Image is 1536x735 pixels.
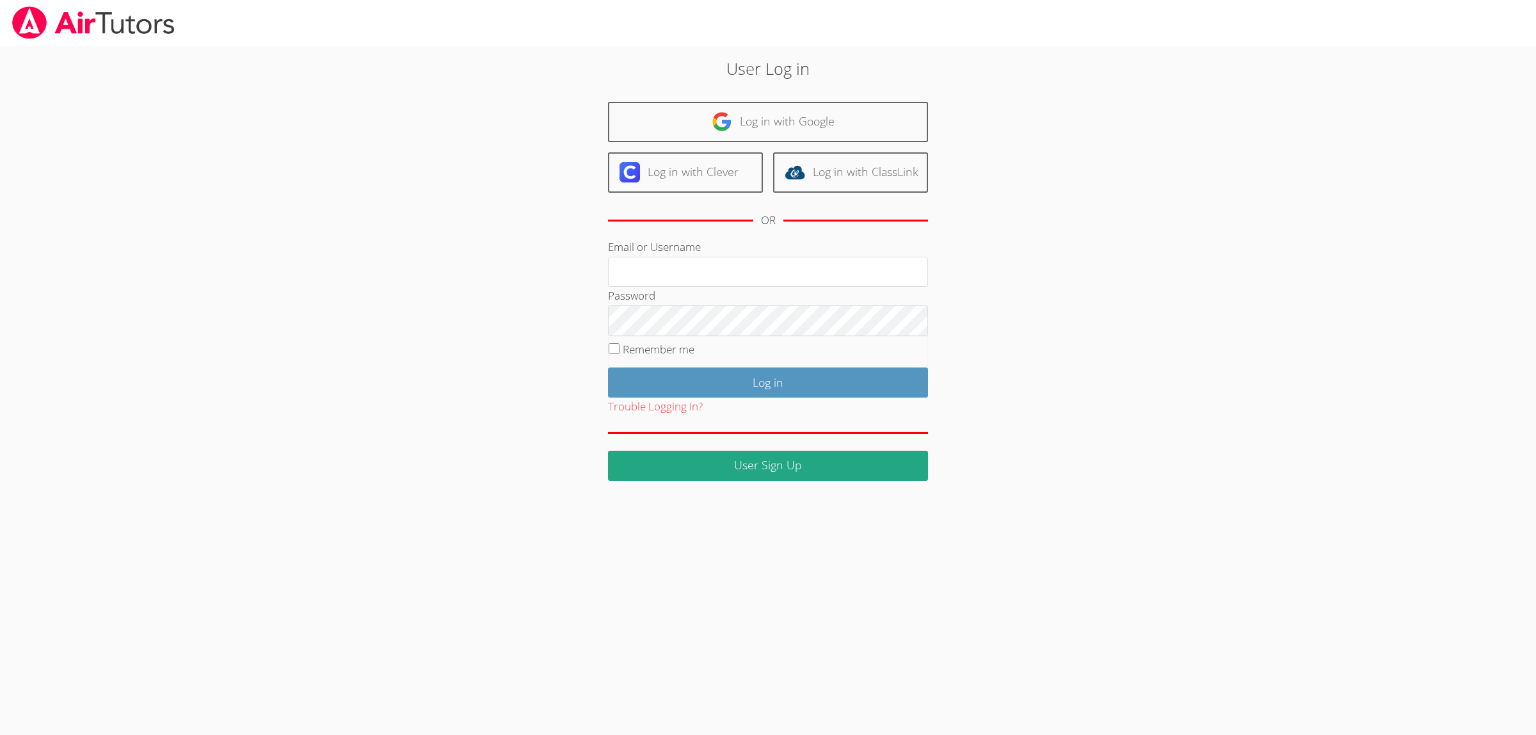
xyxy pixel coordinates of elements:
a: User Sign Up [608,451,928,481]
img: airtutors_banner-c4298cdbf04f3fff15de1276eac7730deb9818008684d7c2e4769d2f7ddbe033.png [11,6,176,39]
h2: User Log in [353,56,1183,81]
img: google-logo-50288ca7cdecda66e5e0955fdab243c47b7ad437acaf1139b6f446037453330a.svg [712,111,732,132]
div: OR [761,211,776,230]
img: clever-logo-6eab21bc6e7a338710f1a6ff85c0baf02591cd810cc4098c63d3a4b26e2feb20.svg [620,162,640,182]
label: Password [608,288,655,303]
a: Log in with ClassLink [773,152,928,193]
a: Log in with Clever [608,152,763,193]
a: Log in with Google [608,102,928,142]
img: classlink-logo-d6bb404cc1216ec64c9a2012d9dc4662098be43eaf13dc465df04b49fa7ab582.svg [785,162,805,182]
input: Log in [608,367,928,398]
button: Trouble Logging In? [608,398,703,416]
label: Email or Username [608,239,701,254]
label: Remember me [623,342,694,357]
